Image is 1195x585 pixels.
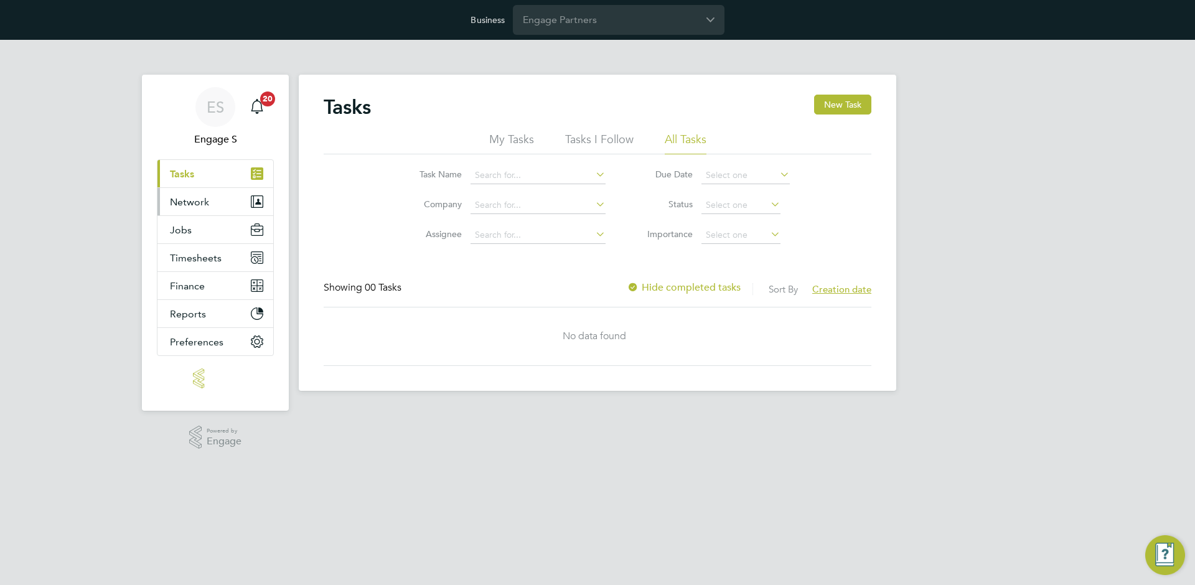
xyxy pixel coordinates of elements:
[324,281,404,294] div: Showing
[324,95,371,119] h2: Tasks
[157,87,274,147] a: ESEngage S
[170,308,206,320] span: Reports
[471,14,505,26] label: Business
[324,330,865,343] div: No data found
[157,300,273,327] button: Reports
[665,132,706,154] li: All Tasks
[406,169,462,180] label: Task Name
[157,188,273,215] button: Network
[157,160,273,187] a: Tasks
[157,368,274,388] a: Go to home page
[701,167,790,184] input: Select one
[170,168,194,180] span: Tasks
[260,91,275,106] span: 20
[245,87,269,127] a: 20
[471,197,606,214] input: Search for...
[471,227,606,244] input: Search for...
[489,132,534,154] li: My Tasks
[471,167,606,184] input: Search for...
[769,283,798,295] label: Sort By
[637,228,693,240] label: Importance
[406,199,462,210] label: Company
[365,281,401,294] span: 00 Tasks
[189,426,242,449] a: Powered byEngage
[565,132,634,154] li: Tasks I Follow
[142,75,289,411] nav: Main navigation
[637,169,693,180] label: Due Date
[1145,535,1185,575] button: Engage Resource Center
[157,244,273,271] button: Timesheets
[627,281,741,294] label: Hide completed tasks
[207,99,224,115] span: ES
[207,426,241,436] span: Powered by
[170,252,222,264] span: Timesheets
[157,132,274,147] span: Engage S
[812,283,871,295] span: Creation date
[207,436,241,447] span: Engage
[170,280,205,292] span: Finance
[170,336,223,348] span: Preferences
[814,95,871,115] button: New Task
[637,199,693,210] label: Status
[157,216,273,243] button: Jobs
[193,368,238,388] img: engage-logo-retina.png
[701,227,780,244] input: Select one
[701,197,780,214] input: Select one
[170,196,209,208] span: Network
[170,224,192,236] span: Jobs
[157,328,273,355] button: Preferences
[406,228,462,240] label: Assignee
[157,272,273,299] button: Finance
